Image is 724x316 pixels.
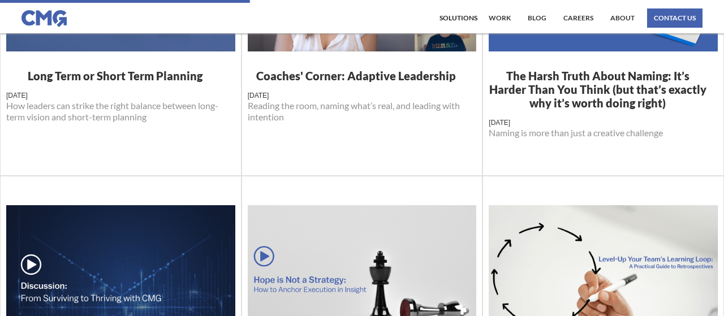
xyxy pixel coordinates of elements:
a: The Harsh Truth About Naming: It’s Harder Than You Think (but that’s exactly why it’s worth doing... [489,69,718,150]
img: CMG logo in blue. [21,10,67,27]
a: About [607,8,637,28]
p: Reading the room, naming what’s real, and leading with intention [248,100,477,123]
a: Coaches' Corner: Adaptive Leadership[DATE]Reading the room, naming what’s real, and leading with ... [248,69,477,134]
div: Solutions [439,15,477,21]
div: contact us [654,15,696,21]
a: Long Term or Short Term Planning[DATE]How leaders can strike the right balance between long-term ... [6,69,235,134]
h1: The Harsh Truth About Naming: It’s Harder Than You Think (but that’s exactly why it’s worth doing... [489,69,718,110]
p: How leaders can strike the right balance between long-term vision and short-term planning [6,100,235,123]
div: [DATE] [248,91,477,100]
div: [DATE] [6,91,235,100]
p: Naming is more than just a creative challenge [489,127,718,138]
div: [DATE] [489,118,718,127]
a: work [486,8,514,28]
a: Careers [561,8,596,28]
a: Blog [525,8,549,28]
h1: Long Term or Short Term Planning [6,69,235,83]
h1: Coaches' Corner: Adaptive Leadership [248,69,477,83]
